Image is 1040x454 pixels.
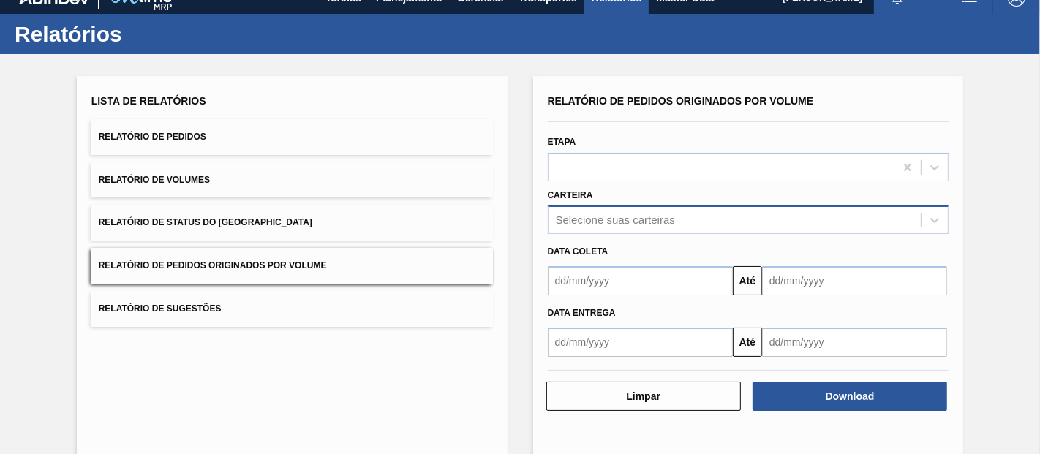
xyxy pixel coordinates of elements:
[548,95,814,107] span: Relatório de Pedidos Originados por Volume
[762,328,947,357] input: dd/mm/yyyy
[99,260,327,270] span: Relatório de Pedidos Originados por Volume
[15,26,274,42] h1: Relatórios
[733,266,762,295] button: Até
[548,137,576,147] label: Etapa
[546,382,741,411] button: Limpar
[99,303,222,314] span: Relatório de Sugestões
[753,382,947,411] button: Download
[91,205,493,241] button: Relatório de Status do [GEOGRAPHIC_DATA]
[91,162,493,198] button: Relatório de Volumes
[91,248,493,284] button: Relatório de Pedidos Originados por Volume
[91,95,206,107] span: Lista de Relatórios
[99,217,312,227] span: Relatório de Status do [GEOGRAPHIC_DATA]
[91,291,493,327] button: Relatório de Sugestões
[99,175,210,185] span: Relatório de Volumes
[548,246,608,257] span: Data coleta
[548,190,593,200] label: Carteira
[733,328,762,357] button: Até
[556,214,675,227] div: Selecione suas carteiras
[91,119,493,155] button: Relatório de Pedidos
[548,328,733,357] input: dd/mm/yyyy
[99,132,206,142] span: Relatório de Pedidos
[762,266,947,295] input: dd/mm/yyyy
[548,266,733,295] input: dd/mm/yyyy
[548,308,616,318] span: Data entrega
